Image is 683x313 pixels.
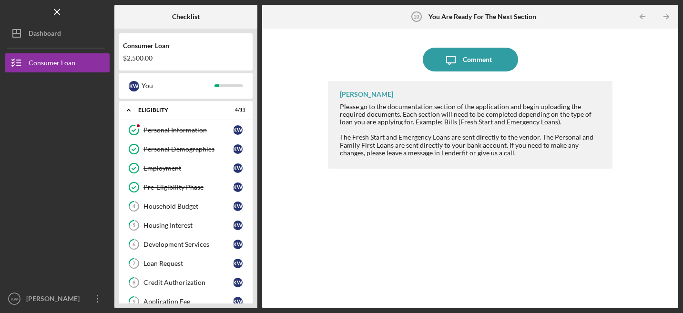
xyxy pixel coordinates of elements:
div: K W [233,221,243,230]
div: K W [233,202,243,211]
div: Pre-Eligibility Phase [143,183,233,191]
tspan: 7 [133,261,136,267]
div: [PERSON_NAME] [340,91,393,98]
button: KW[PERSON_NAME] [5,289,110,308]
div: Loan Request [143,260,233,267]
tspan: 5 [133,222,135,229]
div: Consumer Loan [29,53,75,75]
a: 6Development ServicesKW [124,235,248,254]
div: Dashboard [29,24,61,45]
div: K W [233,163,243,173]
a: 9Application FeeKW [124,292,248,311]
div: Eligiblity [138,107,222,113]
tspan: 10 [413,14,419,20]
div: Application Fee [143,298,233,305]
div: $2,500.00 [123,54,249,62]
tspan: 9 [133,299,136,305]
div: K W [233,144,243,154]
div: You [142,78,214,94]
tspan: 8 [133,280,135,286]
div: Consumer Loan [123,42,249,50]
div: Household Budget [143,202,233,210]
button: Dashboard [5,24,110,43]
div: Credit Authorization [143,279,233,286]
a: Pre-Eligibility PhaseKW [124,178,248,197]
div: K W [233,297,243,306]
text: KW [10,296,18,302]
a: EmploymentKW [124,159,248,178]
div: K W [233,125,243,135]
div: [PERSON_NAME] [24,289,86,311]
a: 7Loan RequestKW [124,254,248,273]
tspan: 4 [133,203,136,210]
div: K W [129,81,139,91]
a: 4Household BudgetKW [124,197,248,216]
b: You Are Ready For The Next Section [428,13,536,20]
div: Personal Demographics [143,145,233,153]
div: K W [233,182,243,192]
button: Consumer Loan [5,53,110,72]
a: Personal DemographicsKW [124,140,248,159]
div: The Fresh Start and Emergency Loans are sent directly to the vendor. The Personal and Family Firs... [340,133,603,156]
div: Comment [463,48,492,71]
div: Please go to the documentation section of the application and begin uploading the required docume... [340,103,603,126]
div: K W [233,240,243,249]
div: 4 / 11 [228,107,245,113]
b: Checklist [172,13,200,20]
button: Comment [423,48,518,71]
div: K W [233,278,243,287]
tspan: 6 [133,242,136,248]
a: Personal InformationKW [124,121,248,140]
a: 5Housing InterestKW [124,216,248,235]
div: Development Services [143,241,233,248]
div: Personal Information [143,126,233,134]
div: Housing Interest [143,222,233,229]
div: Employment [143,164,233,172]
div: K W [233,259,243,268]
a: 8Credit AuthorizationKW [124,273,248,292]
